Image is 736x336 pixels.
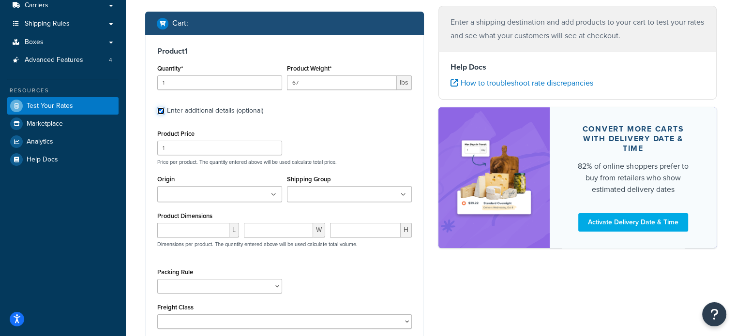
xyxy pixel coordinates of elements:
span: W [313,223,325,237]
h3: Product 1 [157,46,412,56]
div: Resources [7,87,119,95]
a: Shipping Rules [7,15,119,33]
a: Boxes [7,33,119,51]
span: H [401,223,412,237]
button: Open Resource Center [702,302,726,326]
div: Convert more carts with delivery date & time [573,124,693,153]
span: Test Your Rates [27,102,73,110]
label: Quantity* [157,65,183,72]
span: Shipping Rules [25,20,70,28]
span: lbs [397,75,412,90]
a: Marketplace [7,115,119,132]
span: Carriers [25,1,48,10]
span: L [229,223,239,237]
span: Boxes [25,38,44,46]
label: Shipping Group [287,175,331,183]
img: feature-image-ddt-36eae7f7280da8017bfb280eaccd9c446f90b1fe08728e4019434db127062ab4.png [453,122,535,234]
a: Analytics [7,133,119,150]
label: Packing Rule [157,268,193,276]
a: Activate Delivery Date & Time [578,213,688,231]
div: Enter additional details (optional) [167,104,263,117]
a: Test Your Rates [7,97,119,115]
p: Price per product. The quantity entered above will be used calculate total price. [155,159,414,165]
a: Advanced Features4 [7,51,119,69]
span: Analytics [27,138,53,146]
div: 82% of online shoppers prefer to buy from retailers who show estimated delivery dates [573,160,693,195]
label: Freight Class [157,304,194,311]
label: Product Weight* [287,65,331,72]
label: Origin [157,175,175,183]
h4: Help Docs [451,61,705,73]
label: Product Price [157,130,195,137]
input: Enter additional details (optional) [157,107,165,115]
span: Help Docs [27,156,58,164]
span: 4 [109,56,112,64]
li: Advanced Features [7,51,119,69]
a: Help Docs [7,151,119,168]
h2: Cart : [172,19,188,28]
span: Marketplace [27,120,63,128]
label: Product Dimensions [157,212,212,219]
p: Dimensions per product. The quantity entered above will be used calculate total volume. [155,241,358,248]
a: How to troubleshoot rate discrepancies [451,77,593,88]
input: 0 [157,75,282,90]
span: Advanced Features [25,56,83,64]
input: 0.00 [287,75,397,90]
p: Enter a shipping destination and add products to your cart to test your rates and see what your c... [451,15,705,43]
